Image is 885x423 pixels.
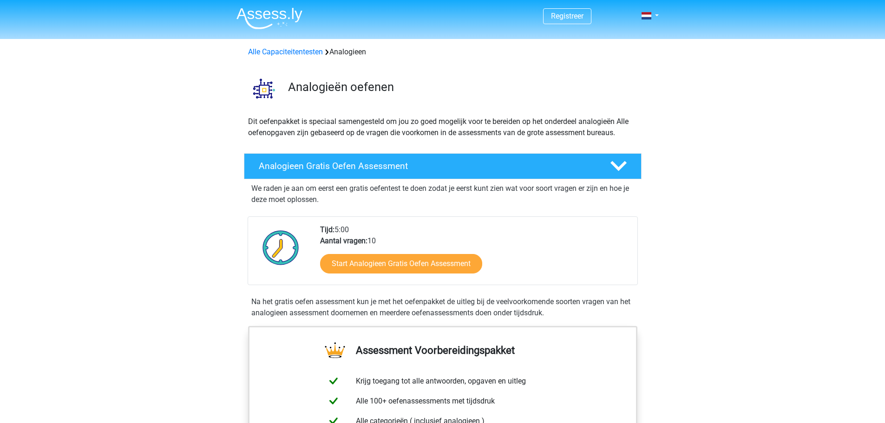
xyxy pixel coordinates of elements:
div: Analogieen [244,46,641,58]
a: Start Analogieen Gratis Oefen Assessment [320,254,482,273]
b: Aantal vragen: [320,236,367,245]
a: Alle Capaciteitentesten [248,47,323,56]
div: 5:00 10 [313,224,637,285]
p: We raden je aan om eerst een gratis oefentest te doen zodat je eerst kunt zien wat voor soort vra... [251,183,634,205]
h4: Analogieen Gratis Oefen Assessment [259,161,595,171]
p: Dit oefenpakket is speciaal samengesteld om jou zo goed mogelijk voor te bereiden op het onderdee... [248,116,637,138]
a: Registreer [551,12,583,20]
img: Assessly [236,7,302,29]
b: Tijd: [320,225,334,234]
div: Na het gratis oefen assessment kun je met het oefenpakket de uitleg bij de veelvoorkomende soorte... [248,296,638,319]
a: Analogieen Gratis Oefen Assessment [240,153,645,179]
img: Klok [257,224,304,271]
img: analogieen [244,69,284,108]
h3: Analogieën oefenen [288,80,634,94]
